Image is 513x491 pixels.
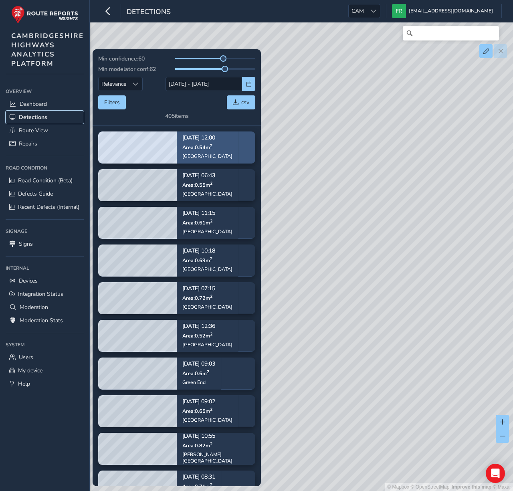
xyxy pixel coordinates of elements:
p: [DATE] 08:31 [182,474,215,480]
span: Signs [19,240,33,248]
sup: 2 [210,180,212,186]
span: Detections [127,7,171,18]
span: Devices [19,277,38,285]
div: Road Condition [6,162,84,174]
p: [DATE] 12:36 [182,323,232,329]
div: Open Intercom Messenger [486,464,505,483]
sup: 2 [210,406,212,412]
div: [GEOGRAPHIC_DATA] [182,228,232,234]
span: Min modelator conf: [98,65,149,73]
span: csv [241,99,249,106]
span: CAMBRIDGESHIRE HIGHWAYS ANALYTICS PLATFORM [11,31,84,68]
a: Help [6,377,84,390]
div: [GEOGRAPHIC_DATA] [182,190,232,197]
input: Search [403,26,499,40]
span: Area: 0.6 m [182,370,209,376]
button: [EMAIL_ADDRESS][DOMAIN_NAME] [392,4,496,18]
button: Filters [98,95,126,109]
span: Dashboard [20,100,47,108]
div: [GEOGRAPHIC_DATA] [182,303,232,310]
p: [DATE] 06:43 [182,173,232,178]
div: [GEOGRAPHIC_DATA] [182,341,232,348]
span: Recent Defects (Internal) [18,203,79,211]
sup: 2 [210,440,212,447]
p: [DATE] 10:55 [182,433,250,439]
p: [DATE] 12:00 [182,135,232,141]
p: [DATE] 07:15 [182,286,232,291]
a: Moderation [6,301,84,314]
sup: 2 [210,331,212,337]
div: Overview [6,85,84,97]
a: Dashboard [6,97,84,111]
div: Internal [6,262,84,274]
a: My device [6,364,84,377]
a: Recent Defects (Internal) [6,200,84,214]
span: Area: 0.65 m [182,407,212,414]
span: Users [19,354,33,361]
span: Relevance [99,77,129,91]
sup: 2 [210,218,212,224]
div: [GEOGRAPHIC_DATA] [182,416,232,423]
span: 62 [149,65,156,73]
div: 405 items [165,112,189,120]
span: Min confidence: [98,55,138,63]
p: [DATE] 09:02 [182,399,232,404]
p: [DATE] 09:03 [182,361,215,367]
span: Repairs [19,140,37,148]
button: csv [227,95,255,109]
span: Area: 0.55 m [182,181,212,188]
span: Defects Guide [18,190,53,198]
span: Area: 0.82 m [182,442,212,449]
span: Area: 0.72 m [182,294,212,301]
span: Help [18,380,30,388]
p: [DATE] 10:18 [182,248,232,254]
sup: 2 [207,368,209,374]
a: Devices [6,274,84,287]
div: [PERSON_NAME][GEOGRAPHIC_DATA] [182,451,250,464]
span: Route View [19,127,48,134]
span: Area: 0.61 m [182,219,212,226]
span: [EMAIL_ADDRESS][DOMAIN_NAME] [409,4,493,18]
span: CAM [349,4,367,18]
span: Moderation Stats [20,317,63,324]
span: Road Condition (Beta) [18,177,73,184]
a: Defects Guide [6,187,84,200]
span: Detections [19,113,47,121]
div: Sort by Date [129,77,142,91]
img: diamond-layout [392,4,406,18]
a: Integration Status [6,287,84,301]
a: Repairs [6,137,84,150]
a: Route View [6,124,84,137]
span: Area: 0.71 m [182,483,212,489]
span: Area: 0.54 m [182,143,212,150]
a: Detections [6,111,84,124]
div: [GEOGRAPHIC_DATA] [182,153,232,159]
a: Signs [6,237,84,251]
span: Moderation [20,303,48,311]
span: Area: 0.69 m [182,257,212,263]
sup: 2 [210,142,212,148]
sup: 2 [210,293,212,299]
p: [DATE] 11:15 [182,210,232,216]
span: My device [18,367,42,374]
div: [GEOGRAPHIC_DATA] [182,266,232,272]
div: System [6,339,84,351]
img: rr logo [11,6,78,24]
a: Road Condition (Beta) [6,174,84,187]
a: Moderation Stats [6,314,84,327]
div: Green End [182,379,215,385]
span: Integration Status [18,290,63,298]
div: Signage [6,225,84,237]
span: 60 [138,55,145,63]
sup: 2 [210,255,212,261]
span: Area: 0.52 m [182,332,212,339]
a: Users [6,351,84,364]
sup: 2 [210,481,212,487]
